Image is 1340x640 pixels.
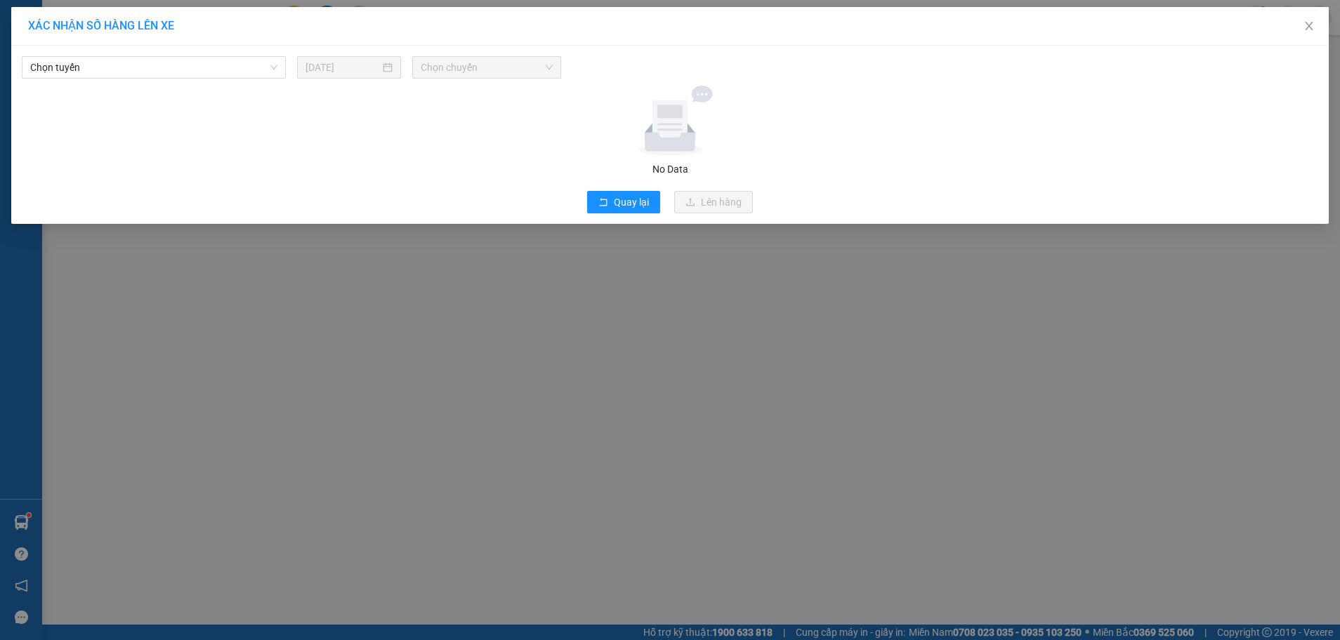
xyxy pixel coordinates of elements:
span: Chọn tuyến [30,57,277,78]
span: Chọn chuyến [421,57,553,78]
div: No Data [20,161,1320,177]
span: rollback [598,197,608,208]
span: close [1303,20,1315,32]
button: uploadLên hàng [674,191,753,213]
button: Close [1289,7,1329,46]
span: XÁC NHẬN SỐ HÀNG LÊN XE [28,19,174,32]
span: Quay lại [614,194,649,210]
input: 12/08/2025 [306,60,379,75]
button: rollbackQuay lại [587,191,660,213]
